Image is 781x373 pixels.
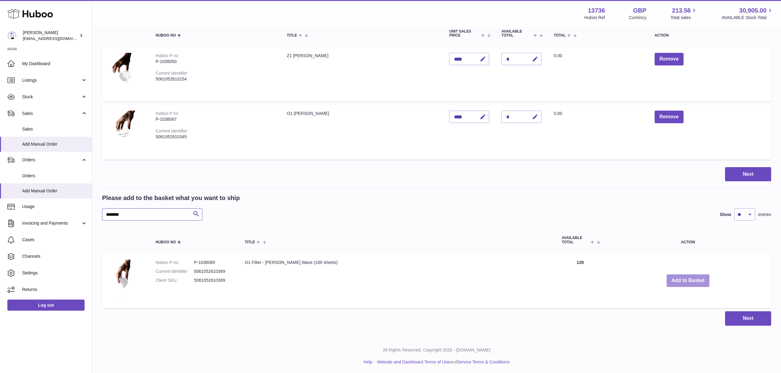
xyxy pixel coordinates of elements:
[655,111,684,123] button: Remove
[585,15,605,21] div: Huboo Ref
[156,116,275,122] div: P-1038067
[22,270,87,276] span: Settings
[375,359,509,365] li: and
[22,111,81,116] span: Sales
[22,157,81,163] span: Orders
[629,15,647,21] div: Currency
[108,53,139,94] img: Z1 Brewer
[588,6,605,15] strong: 13736
[156,128,188,133] div: Current identifier
[449,29,480,37] span: Unit Sales Price
[22,126,87,132] span: Sales
[22,141,87,147] span: Add Manual Order
[281,47,443,101] td: Z1 [PERSON_NAME]
[156,59,275,65] div: P-1038050
[194,277,232,283] dd: 5061052610369
[7,300,85,311] a: Log out
[22,94,81,100] span: Stock
[22,188,87,194] span: Add Manual Order
[156,76,275,82] div: 5061052610154
[22,220,81,226] span: Invoicing and Payments
[108,111,139,151] img: O1 Brewer
[97,347,776,353] p: All Rights Reserved. Copyright 2025 - [DOMAIN_NAME]
[239,253,556,308] td: O1 Filter - [PERSON_NAME] Wave (100 sheets)
[281,104,443,159] td: O1 [PERSON_NAME]
[23,36,90,41] span: [EMAIL_ADDRESS][DOMAIN_NAME]
[377,359,450,364] a: Website and Dashboard Terms of Use
[670,15,698,21] span: Total sales
[739,6,767,15] span: 30,905.00
[156,134,275,140] div: 5061052610345
[722,15,774,21] span: AVAILABLE Stock Total
[22,237,87,243] span: Cases
[22,61,87,67] span: My Dashboard
[722,6,774,21] a: 30,905.00 AVAILABLE Stock Total
[156,53,178,58] div: Huboo P no
[758,212,771,218] span: entries
[655,33,765,37] div: Action
[562,236,589,244] span: AVAILABLE Total
[667,274,710,287] button: Add to Basket
[364,359,373,364] a: Help
[22,204,87,210] span: Usage
[194,260,232,265] dd: P-1038069
[720,212,731,218] label: Show
[156,260,194,265] dt: Huboo P no
[554,53,562,58] span: 0.00
[287,33,297,37] span: Title
[22,287,87,293] span: Returns
[108,260,139,300] img: O1 Filter - OREA Wave (100 sheets)
[7,31,17,40] img: internalAdmin-13736@internal.huboo.com
[156,111,178,116] div: Huboo P no
[194,269,232,274] dd: 5061052610369
[156,71,188,76] div: Current identifier
[502,29,532,37] span: AVAILABLE Total
[156,269,194,274] dt: Current identifier
[156,33,176,37] span: Huboo no
[725,311,771,326] button: Next
[22,77,81,83] span: Listings
[156,240,176,244] span: Huboo no
[23,30,78,41] div: [PERSON_NAME]
[554,33,566,37] span: Total
[156,277,194,283] dt: Client SKU
[556,253,605,308] td: 128
[605,230,771,250] th: Action
[655,53,684,65] button: Remove
[554,111,562,116] span: 0.00
[457,359,510,364] a: Service Terms & Conditions
[102,194,240,202] h2: Please add to the basket what you want to ship
[633,6,646,15] strong: GBP
[672,6,691,15] span: 213.56
[22,253,87,259] span: Channels
[245,240,255,244] span: Title
[22,173,87,179] span: Orders
[725,167,771,182] button: Next
[670,6,698,21] a: 213.56 Total sales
